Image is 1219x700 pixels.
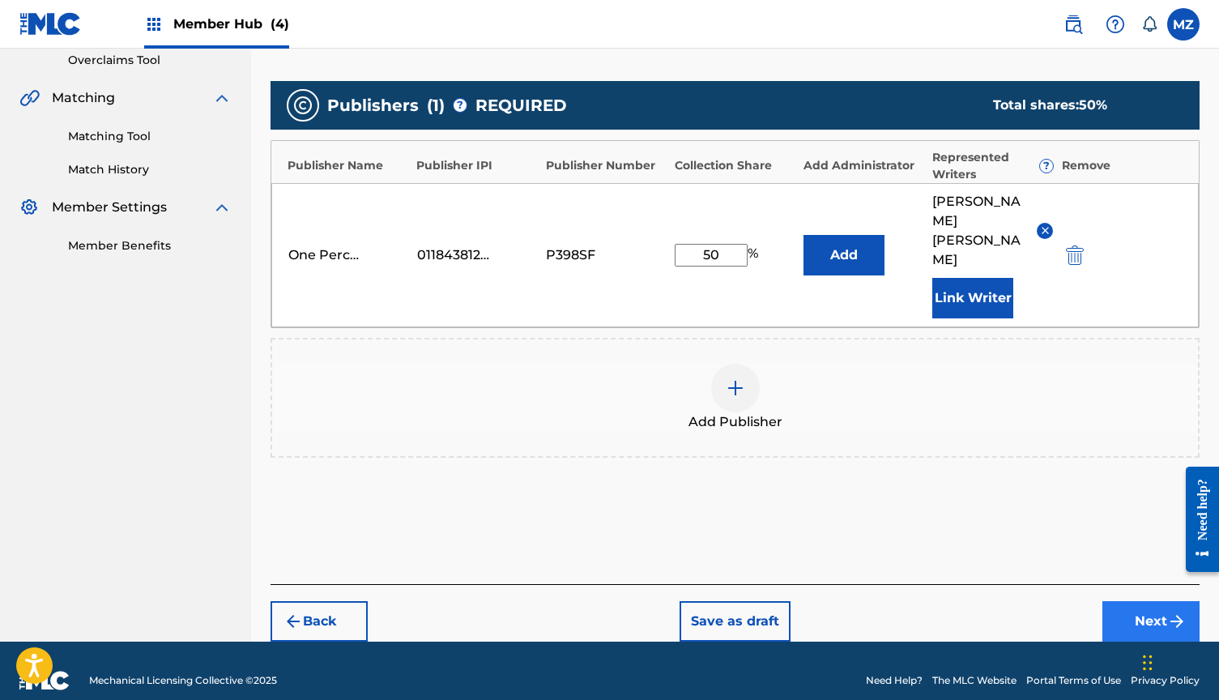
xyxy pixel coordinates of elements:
[1039,224,1051,237] img: remove-from-list-button
[19,12,82,36] img: MLC Logo
[212,88,232,108] img: expand
[271,601,368,642] button: Back
[89,673,277,688] span: Mechanical Licensing Collective © 2025
[454,99,467,112] span: ?
[688,412,782,432] span: Add Publisher
[1167,612,1187,631] img: f7272a7cc735f4ea7f67.svg
[68,52,232,69] a: Overclaims Tool
[675,157,795,174] div: Collection Share
[52,88,115,108] span: Matching
[932,673,1017,688] a: The MLC Website
[68,128,232,145] a: Matching Tool
[1102,601,1200,642] button: Next
[271,16,289,32] span: (4)
[427,93,445,117] span: ( 1 )
[1026,673,1121,688] a: Portal Terms of Use
[52,198,167,217] span: Member Settings
[1174,453,1219,587] iframe: Resource Center
[212,198,232,217] img: expand
[144,15,164,34] img: Top Rightsholders
[173,15,289,33] span: Member Hub
[1138,622,1219,700] iframe: Chat Widget
[1143,638,1153,687] div: Drag
[1131,673,1200,688] a: Privacy Policy
[1099,8,1132,41] div: Help
[293,96,313,115] img: publishers
[19,88,40,108] img: Matching
[68,237,232,254] a: Member Benefits
[1141,16,1157,32] div: Notifications
[1106,15,1125,34] img: help
[932,278,1013,318] button: Link Writer
[1079,97,1107,113] span: 50 %
[288,157,408,174] div: Publisher Name
[546,157,667,174] div: Publisher Number
[748,244,762,267] span: %
[475,93,567,117] span: REQUIRED
[68,161,232,178] a: Match History
[1057,8,1089,41] a: Public Search
[416,157,537,174] div: Publisher IPI
[993,96,1167,115] div: Total shares:
[327,93,419,117] span: Publishers
[726,378,745,398] img: add
[19,198,39,217] img: Member Settings
[1063,15,1083,34] img: search
[19,671,70,690] img: logo
[1062,157,1183,174] div: Remove
[680,601,791,642] button: Save as draft
[1167,8,1200,41] div: User Menu
[803,157,924,174] div: Add Administrator
[932,149,1053,183] div: Represented Writers
[283,612,303,631] img: 7ee5dd4eb1f8a8e3ef2f.svg
[932,192,1025,270] span: [PERSON_NAME] [PERSON_NAME]
[1066,245,1084,265] img: 12a2ab48e56ec057fbd8.svg
[1040,160,1053,173] span: ?
[803,235,884,275] button: Add
[866,673,923,688] a: Need Help?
